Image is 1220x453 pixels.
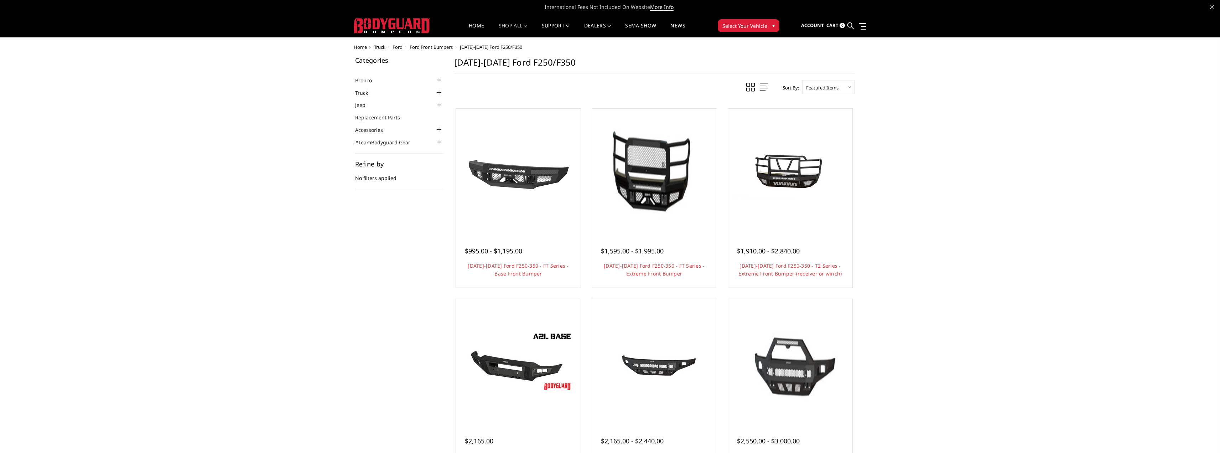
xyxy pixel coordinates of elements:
span: Account [801,22,824,29]
a: News [670,23,685,37]
span: [DATE]-[DATE] Ford F250/F350 [460,44,522,50]
span: $2,550.00 - $3,000.00 [737,437,800,445]
a: [DATE]-[DATE] Ford F250-350 - FT Series - Extreme Front Bumper [604,262,705,277]
a: 2017-2022 Ford F250-350 - FT Series - Base Front Bumper [458,110,579,232]
a: #TeamBodyguard Gear [355,139,419,146]
span: $2,165.00 [465,437,493,445]
a: [DATE]-[DATE] Ford F250-350 - T2 Series - Extreme Front Bumper (receiver or winch) [738,262,842,277]
a: shop all [499,23,528,37]
span: Select Your Vehicle [722,22,767,30]
a: Ford Front Bumpers [410,44,453,50]
a: A2L Series - Base Front Bumper (Non Winch) A2L Series - Base Front Bumper (Non Winch) [458,301,579,422]
a: Dealers [584,23,611,37]
span: $995.00 - $1,195.00 [465,247,522,255]
a: Account [801,16,824,35]
span: ▾ [772,22,775,29]
a: Truck [374,44,385,50]
a: Home [354,44,367,50]
img: 2017-2022 Ford F250-350 - FT Series - Extreme Front Bumper [594,110,715,232]
a: Home [469,23,484,37]
a: 2017-2022 Ford F250-350 - FT Series - Extreme Front Bumper 2017-2022 Ford F250-350 - FT Series - ... [594,110,715,232]
img: 2017-2022 Ford F250-350 - FT Series - Base Front Bumper [461,139,575,203]
span: 0 [840,23,845,28]
a: 2017-2022 Ford F250-350 - Freedom Series - Base Front Bumper (non-winch) 2017-2022 Ford F250-350 ... [594,301,715,422]
a: Support [542,23,570,37]
h5: Categories [355,57,443,63]
a: SEMA Show [625,23,656,37]
a: Jeep [355,101,374,109]
h1: [DATE]-[DATE] Ford F250/F350 [454,57,855,73]
span: $2,165.00 - $2,440.00 [601,437,664,445]
img: BODYGUARD BUMPERS [354,18,430,33]
a: Accessories [355,126,392,134]
a: Cart 0 [826,16,845,35]
a: Replacement Parts [355,114,409,121]
h5: Refine by [355,161,443,167]
a: [DATE]-[DATE] Ford F250-350 - FT Series - Base Front Bumper [468,262,569,277]
a: Bronco [355,77,381,84]
label: Sort By: [779,82,799,93]
a: 2017-2022 Ford F250-350 - Freedom Series - Sport Front Bumper (non-winch) 2017-2022 Ford F250-350... [730,301,851,422]
span: Cart [826,22,839,29]
a: Truck [355,89,377,97]
button: Select Your Vehicle [718,19,779,32]
span: $1,595.00 - $1,995.00 [601,247,664,255]
a: More Info [650,4,674,11]
span: $1,910.00 - $2,840.00 [737,247,800,255]
div: No filters applied [355,161,443,189]
a: 2017-2022 Ford F250-350 - T2 Series - Extreme Front Bumper (receiver or winch) 2017-2022 Ford F25... [730,110,851,232]
a: Ford [393,44,403,50]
